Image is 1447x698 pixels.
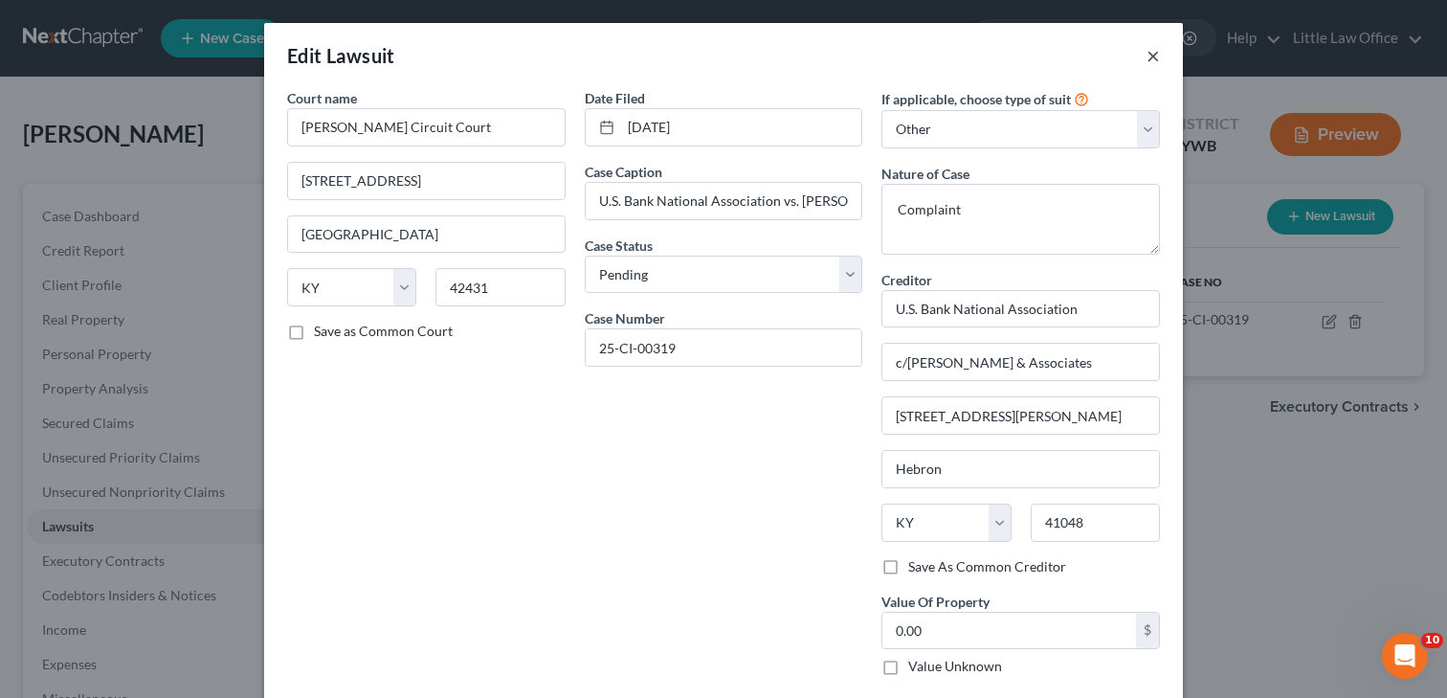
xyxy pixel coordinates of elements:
[881,272,932,288] span: Creditor
[287,90,357,106] span: Court name
[585,308,665,328] label: Case Number
[882,344,1159,380] input: Enter address...
[287,44,323,67] span: Edit
[881,89,1071,109] label: If applicable, choose type of suit
[882,397,1159,434] input: Apt, Suite, etc...
[585,88,645,108] label: Date Filed
[621,109,862,146] input: MM/DD/YYYY
[586,183,862,219] input: --
[881,290,1160,328] input: Search creditor by name...
[882,613,1136,649] input: 0.00
[585,162,662,182] label: Case Caption
[585,237,653,254] span: Case Status
[586,329,862,366] input: #
[908,657,1002,676] label: Value Unknown
[881,592,990,612] label: Value Of Property
[1421,633,1443,648] span: 10
[287,108,566,146] input: Search court by name...
[326,44,395,67] span: Lawsuit
[1136,613,1159,649] div: $
[908,557,1066,576] label: Save As Common Creditor
[314,322,453,341] label: Save as Common Court
[1146,44,1160,67] button: ×
[288,163,565,199] input: Enter address...
[881,164,969,184] label: Nature of Case
[435,268,565,306] input: Enter zip...
[882,451,1159,487] input: Enter city...
[1031,504,1160,542] input: Enter zip...
[1382,633,1428,679] iframe: Intercom live chat
[288,216,565,253] input: Enter city...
